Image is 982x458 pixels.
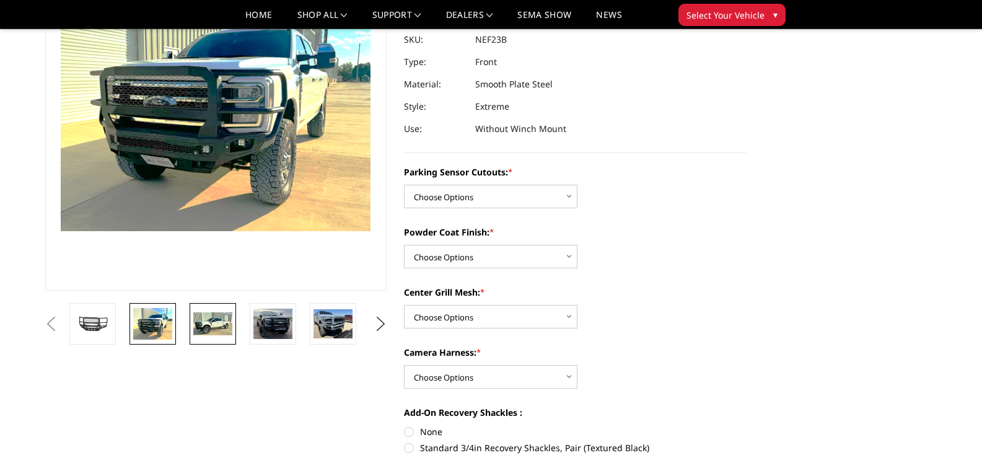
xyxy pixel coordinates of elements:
label: None [404,425,746,438]
dd: Smooth Plate Steel [475,73,553,95]
iframe: Chat Widget [920,399,982,458]
label: Standard 3/4in Recovery Shackles, Pair (Textured Black) [404,441,746,454]
dd: Without Winch Mount [475,118,566,140]
span: Select Your Vehicle [686,9,765,22]
img: 2023-2025 Ford F250-350 - Freedom Series - Extreme Front Bumper [253,309,292,339]
button: Previous [42,315,61,333]
label: Parking Sensor Cutouts: [404,165,746,178]
a: Support [372,11,421,29]
dt: SKU: [404,29,466,51]
dd: Front [475,51,497,73]
dd: Extreme [475,95,509,118]
label: Powder Coat Finish: [404,226,746,239]
img: 2023-2025 Ford F250-350 - Freedom Series - Extreme Front Bumper [313,309,353,338]
button: Select Your Vehicle [678,4,786,26]
a: Dealers [446,11,493,29]
label: Camera Harness: [404,346,746,359]
a: shop all [297,11,348,29]
a: Home [245,11,272,29]
a: SEMA Show [517,11,571,29]
img: 2023-2025 Ford F250-350 - Freedom Series - Extreme Front Bumper [133,308,172,340]
label: Center Grill Mesh: [404,286,746,299]
span: ▾ [773,8,778,21]
dd: NEF23B [475,29,507,51]
img: 2023-2025 Ford F250-350 - Freedom Series - Extreme Front Bumper [193,312,232,336]
dt: Type: [404,51,466,73]
dt: Material: [404,73,466,95]
a: News [596,11,621,29]
dt: Use: [404,118,466,140]
img: 2023-2025 Ford F250-350 - Freedom Series - Extreme Front Bumper [73,313,112,334]
label: Add-On Recovery Shackles : [404,406,746,419]
dt: Style: [404,95,466,118]
button: Next [371,315,390,333]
